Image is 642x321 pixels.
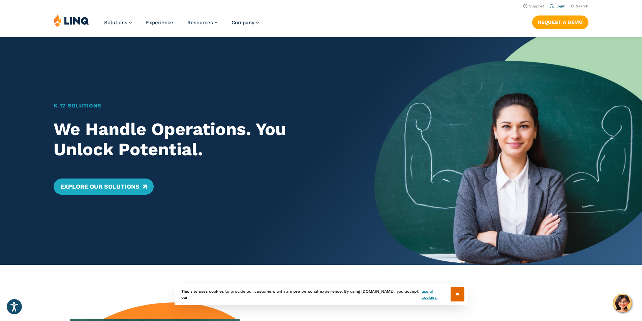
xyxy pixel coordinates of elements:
[54,14,89,27] img: LINQ | K‑12 Software
[532,15,588,29] a: Request a Demo
[187,20,213,26] span: Resources
[571,4,588,9] button: Open Search Bar
[576,4,588,8] span: Search
[104,20,127,26] span: Solutions
[232,20,254,26] span: Company
[523,4,544,8] a: Support
[532,14,588,29] nav: Button Navigation
[54,119,348,160] h2: We Handle Operations. You Unlock Potential.
[54,179,154,195] a: Explore Our Solutions
[232,20,259,26] a: Company
[146,20,173,26] a: Experience
[187,20,217,26] a: Resources
[422,288,450,300] a: use of cookies.
[550,4,565,8] a: Login
[374,37,642,265] img: Home Banner
[104,14,259,36] nav: Primary Navigation
[54,102,348,110] h1: K‑12 Solutions
[175,284,468,305] div: This site uses cookies to provide our customers with a more personal experience. By using [DOMAIN...
[613,294,632,313] button: Hello, have a question? Let’s chat.
[104,20,132,26] a: Solutions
